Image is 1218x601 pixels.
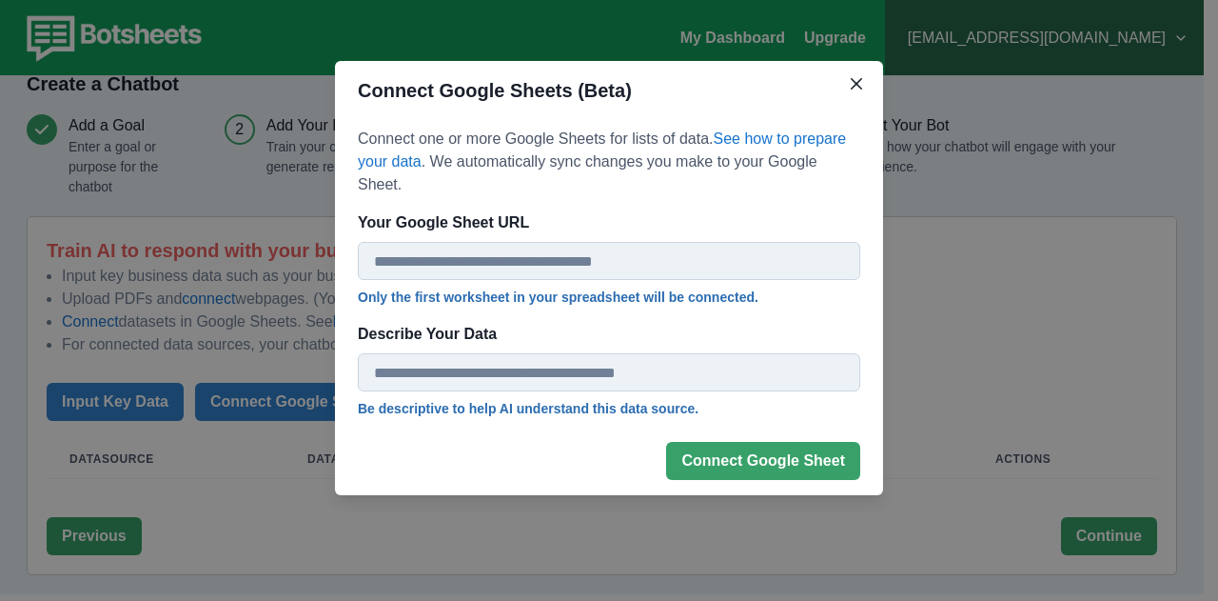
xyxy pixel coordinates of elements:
p: Only the first worksheet in your spreadsheet will be connected. [358,288,860,308]
p: Connect one or more Google Sheets for lists of data. . We automatically sync changes you make to ... [358,128,860,196]
p: Your Google Sheet URL [358,211,849,234]
button: Connect Google Sheet [666,442,860,480]
header: Connect Google Sheets (Beta) [335,61,883,120]
p: Be descriptive to help AI understand this data source. [358,399,860,419]
p: Describe Your Data [358,323,849,346]
button: Close [841,69,872,99]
